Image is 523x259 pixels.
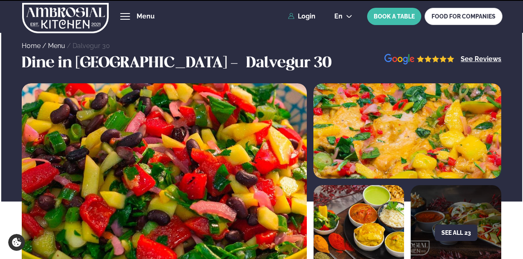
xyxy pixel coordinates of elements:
img: image alt [384,54,454,65]
button: BOOK A TABLE [367,8,421,25]
a: Cookie settings [8,234,25,251]
button: hamburger [120,11,130,21]
a: Menu [48,42,65,50]
a: Home [22,42,41,50]
span: / [42,42,48,50]
img: logo [22,1,109,35]
h3: Dine in [GEOGRAPHIC_DATA] - [22,54,242,73]
a: FOOD FOR COMPANIES [425,8,502,25]
button: See all 23 [435,225,477,241]
a: Dalvegur 30 [73,42,110,50]
a: See Reviews [461,56,501,62]
button: en [328,13,359,20]
span: / [67,42,73,50]
h3: Dalvegur 30 [246,54,331,73]
img: image alt [313,83,501,179]
a: Login [288,13,315,20]
span: en [334,13,343,20]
